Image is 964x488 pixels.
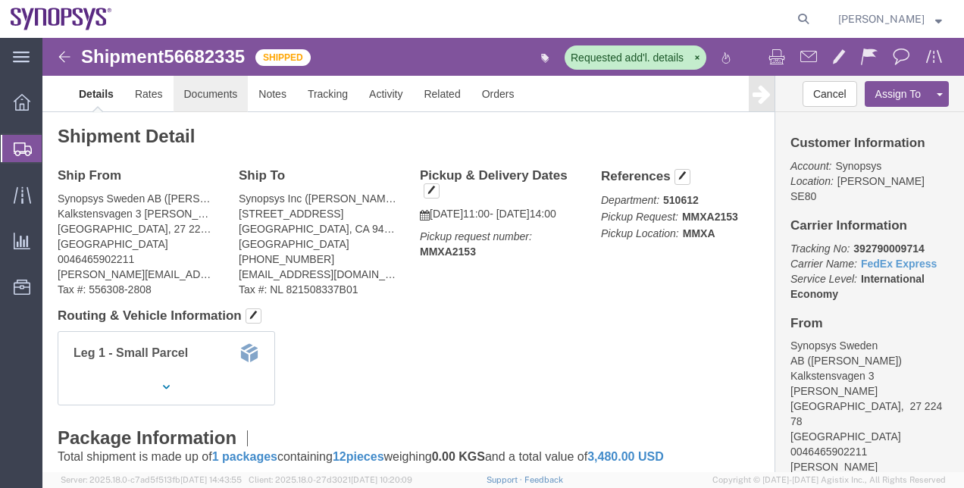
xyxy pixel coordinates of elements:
[487,475,524,484] a: Support
[11,8,112,30] img: logo
[249,475,412,484] span: Client: 2025.18.0-27d3021
[838,11,925,27] span: Rachelle Varela
[180,475,242,484] span: [DATE] 14:43:55
[524,475,563,484] a: Feedback
[837,10,943,28] button: [PERSON_NAME]
[351,475,412,484] span: [DATE] 10:20:09
[712,474,946,486] span: Copyright © [DATE]-[DATE] Agistix Inc., All Rights Reserved
[61,475,242,484] span: Server: 2025.18.0-c7ad5f513fb
[42,38,964,472] iframe: FS Legacy Container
